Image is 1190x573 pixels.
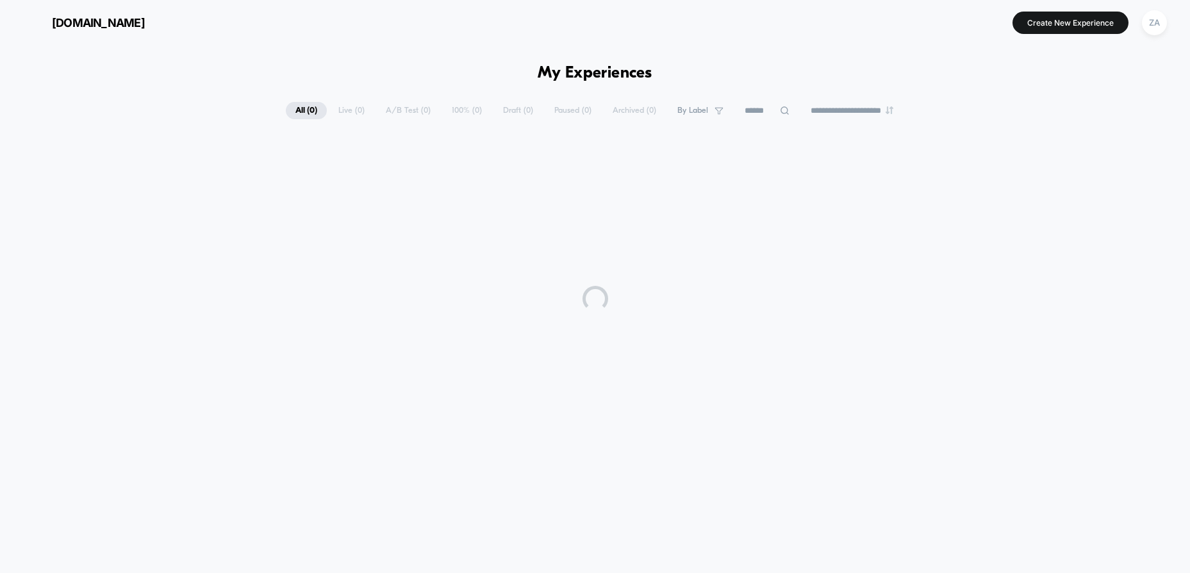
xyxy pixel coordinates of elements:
h1: My Experiences [538,64,652,83]
button: Create New Experience [1012,12,1128,34]
img: end [886,106,893,114]
button: ZA [1138,10,1171,36]
span: [DOMAIN_NAME] [52,16,145,29]
span: By Label [677,106,708,115]
div: ZA [1142,10,1167,35]
button: [DOMAIN_NAME] [19,12,149,33]
span: All ( 0 ) [286,102,327,119]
